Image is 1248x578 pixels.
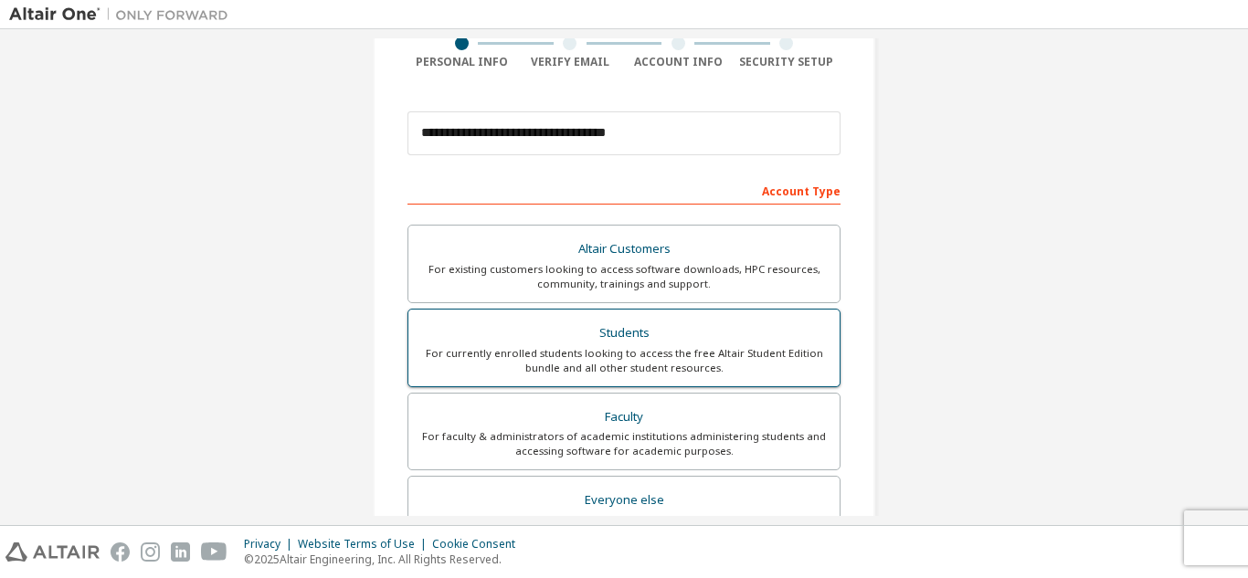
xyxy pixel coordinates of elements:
[244,552,526,567] p: © 2025 Altair Engineering, Inc. All Rights Reserved.
[111,542,130,562] img: facebook.svg
[419,321,829,346] div: Students
[298,537,432,552] div: Website Terms of Use
[407,55,516,69] div: Personal Info
[419,262,829,291] div: For existing customers looking to access software downloads, HPC resources, community, trainings ...
[171,542,190,562] img: linkedin.svg
[244,537,298,552] div: Privacy
[5,542,100,562] img: altair_logo.svg
[516,55,625,69] div: Verify Email
[9,5,238,24] img: Altair One
[419,405,829,430] div: Faculty
[733,55,841,69] div: Security Setup
[419,429,829,458] div: For faculty & administrators of academic institutions administering students and accessing softwa...
[419,236,829,262] div: Altair Customers
[624,55,733,69] div: Account Info
[201,542,227,562] img: youtube.svg
[419,513,829,542] div: For individuals, businesses and everyone else looking to try Altair software and explore our prod...
[407,175,841,205] div: Account Type
[419,346,829,375] div: For currently enrolled students looking to access the free Altair Student Edition bundle and all ...
[419,488,829,513] div: Everyone else
[432,537,526,552] div: Cookie Consent
[141,542,160,562] img: instagram.svg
